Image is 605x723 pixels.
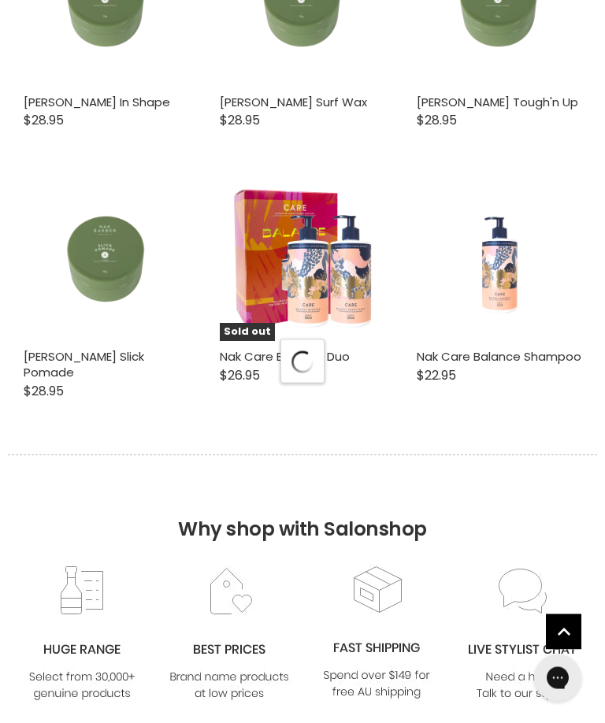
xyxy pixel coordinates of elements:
[220,324,275,342] span: Sold out
[417,95,578,111] a: [PERSON_NAME] Tough'n Up
[220,177,384,342] img: Nak Care Balance Duo
[18,566,146,704] img: range2_8cf790d4-220e-469f-917d-a18fed3854b6.jpg
[220,367,260,385] span: $26.95
[24,349,144,381] a: [PERSON_NAME] Slick Pomade
[24,383,64,401] span: $28.95
[417,112,457,130] span: $28.95
[417,367,456,385] span: $22.95
[479,177,518,342] img: Nak Care Balance Shampoo
[546,614,581,655] span: Back to top
[460,566,588,704] img: chat_c0a1c8f7-3133-4fc6-855f-7264552747f6.jpg
[313,565,440,703] img: fast.jpg
[220,177,384,342] a: Nak Care Balance Duo Nak Care Balance Duo Sold out
[546,614,581,650] a: Back to top
[8,455,597,565] h2: Why shop with Salonshop
[220,349,350,365] a: Nak Care Balance Duo
[24,177,188,342] img: Nak Barber Slick Pomade
[220,95,367,111] a: [PERSON_NAME] Surf Wax
[526,649,589,707] iframe: Gorgias live chat messenger
[417,349,581,365] a: Nak Care Balance Shampoo
[220,112,260,130] span: $28.95
[417,177,581,342] a: Nak Care Balance Shampoo
[24,112,64,130] span: $28.95
[165,566,293,704] img: prices.jpg
[24,95,170,111] a: [PERSON_NAME] In Shape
